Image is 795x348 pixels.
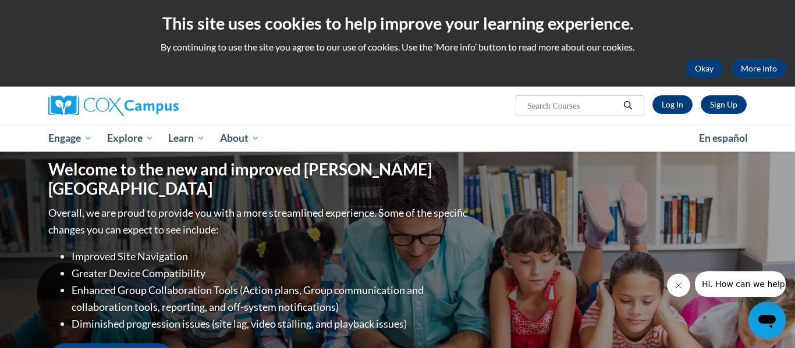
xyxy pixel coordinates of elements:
[667,274,690,297] iframe: Close message
[72,248,470,265] li: Improved Site Navigation
[100,125,161,152] a: Explore
[161,125,212,152] a: Learn
[72,265,470,282] li: Greater Device Compatibility
[701,95,747,114] a: Register
[748,302,786,339] iframe: Button to launch messaging window
[619,99,637,113] button: Search
[48,160,470,199] h1: Welcome to the new and improved [PERSON_NAME][GEOGRAPHIC_DATA]
[686,59,723,78] button: Okay
[526,99,619,113] input: Search Courses
[691,126,755,150] a: En español
[48,95,269,116] a: Cox Campus
[7,8,94,17] span: Hi. How can we help?
[48,205,470,238] p: Overall, we are proud to provide you with a more streamlined experience. Some of the specific cha...
[168,131,205,145] span: Learn
[48,131,92,145] span: Engage
[48,95,179,116] img: Cox Campus
[9,12,786,35] h2: This site uses cookies to help improve your learning experience.
[652,95,693,114] a: Log In
[732,59,786,78] a: More Info
[72,315,470,332] li: Diminished progression issues (site lag, video stalling, and playback issues)
[220,131,260,145] span: About
[695,271,786,297] iframe: Message from company
[41,125,100,152] a: Engage
[9,41,786,53] p: By continuing to use the site you agree to our use of cookies. Use the ‘More info’ button to read...
[107,131,154,145] span: Explore
[699,132,748,144] span: En español
[212,125,267,152] a: About
[31,125,764,152] div: Main menu
[72,282,470,315] li: Enhanced Group Collaboration Tools (Action plans, Group communication and collaboration tools, re...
